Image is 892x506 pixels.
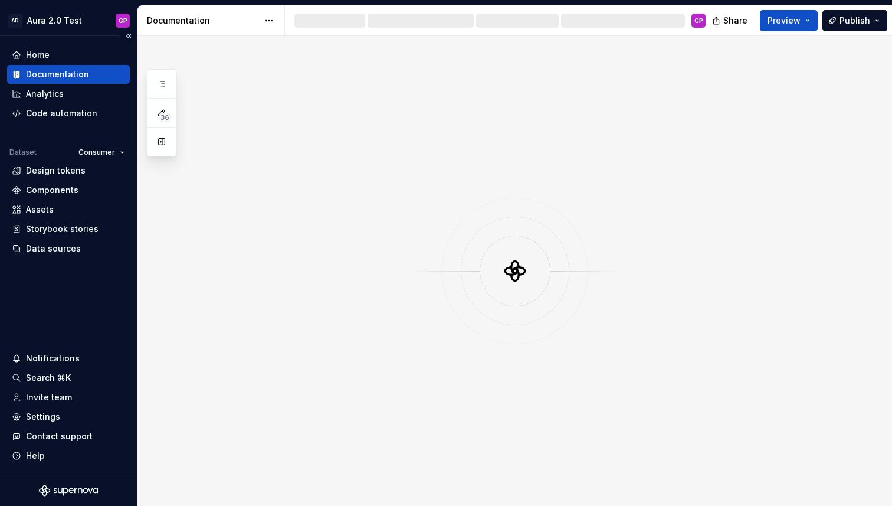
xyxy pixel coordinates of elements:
[7,104,130,123] a: Code automation
[26,243,81,254] div: Data sources
[119,16,127,25] div: GP
[7,45,130,64] a: Home
[26,352,80,364] div: Notifications
[7,84,130,103] a: Analytics
[7,161,130,180] a: Design tokens
[26,450,45,462] div: Help
[694,16,703,25] div: GP
[147,15,258,27] div: Documentation
[26,49,50,61] div: Home
[7,388,130,407] a: Invite team
[78,148,115,157] span: Consumer
[26,372,71,384] div: Search ⌘K
[26,68,89,80] div: Documentation
[159,113,171,122] span: 36
[7,65,130,84] a: Documentation
[39,485,98,497] svg: Supernova Logo
[26,165,86,177] div: Design tokens
[2,8,135,33] button: ADAura 2.0 TestGP
[7,446,130,465] button: Help
[26,107,97,119] div: Code automation
[7,200,130,219] a: Assets
[7,181,130,200] a: Components
[26,430,93,442] div: Contact support
[26,411,60,423] div: Settings
[7,368,130,387] button: Search ⌘K
[26,391,72,403] div: Invite team
[822,10,887,31] button: Publish
[768,15,801,27] span: Preview
[8,14,22,28] div: AD
[7,349,130,368] button: Notifications
[26,88,64,100] div: Analytics
[9,148,37,157] div: Dataset
[27,15,82,27] div: Aura 2.0 Test
[26,184,78,196] div: Components
[120,28,137,44] button: Collapse sidebar
[7,407,130,426] a: Settings
[7,220,130,239] a: Storybook stories
[7,239,130,258] a: Data sources
[706,10,755,31] button: Share
[7,427,130,446] button: Contact support
[73,144,130,161] button: Consumer
[839,15,870,27] span: Publish
[760,10,818,31] button: Preview
[26,223,99,235] div: Storybook stories
[723,15,747,27] span: Share
[26,204,54,216] div: Assets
